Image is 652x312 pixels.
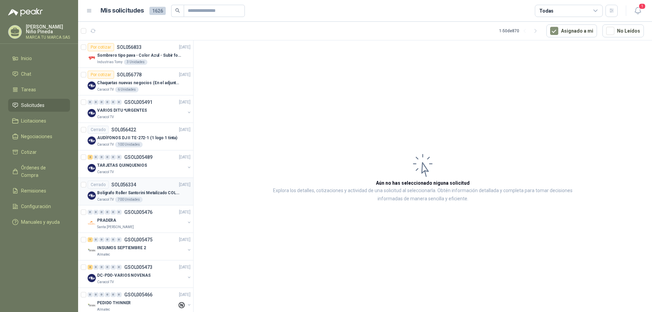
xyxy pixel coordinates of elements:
a: 2 0 0 0 0 0 GSOL005489[DATE] Company LogoTARJETAS QUINQUENIOSCaracol TV [88,153,192,175]
div: 0 [99,155,104,160]
div: Cerrado [88,126,109,134]
img: Company Logo [88,219,96,227]
div: 0 [111,292,116,297]
p: Sombrero tipo pava - Color Azul - Subir foto [97,52,182,59]
img: Company Logo [88,246,96,255]
a: Por cotizarSOL056778[DATE] Company LogoChaquetas nuevas negocios (En el adjunto mas informacion)C... [78,68,193,95]
a: CerradoSOL056422[DATE] Company LogoAUDÍFONOS DJ II TE-272-1 (1 logo 1 tinta)Caracol TV100 Unidades [78,123,193,150]
p: [DATE] [179,237,191,243]
button: Asignado a mi [546,24,597,37]
p: Explora los detalles, cotizaciones y actividad de una solicitud al seleccionarla. Obtén informaci... [261,187,584,203]
div: 0 [105,237,110,242]
p: [DATE] [179,44,191,51]
div: 0 [116,155,122,160]
a: 1 0 0 0 0 0 GSOL005475[DATE] Company LogoINSUMOS SEPTIEMBRE 2Almatec [88,236,192,257]
div: 0 [93,265,98,270]
button: 1 [632,5,644,17]
p: Bolígrafo Roller Santorini Metalizado COLOR MORADO 1logo [97,190,182,196]
p: GSOL005489 [124,155,152,160]
p: GSOL005473 [124,265,152,270]
a: Manuales y ayuda [8,216,70,228]
div: 0 [116,210,122,215]
a: Remisiones [8,184,70,197]
p: PRADERA [97,217,116,224]
a: Negociaciones [8,130,70,143]
div: 0 [111,210,116,215]
p: Caracol TV [97,279,114,285]
p: Caracol TV [97,114,114,120]
div: 0 [116,292,122,297]
p: GSOL005476 [124,210,152,215]
p: Chaquetas nuevas negocios (En el adjunto mas informacion) [97,80,182,86]
img: Company Logo [88,191,96,200]
div: 1 [88,237,93,242]
div: 3 [88,265,93,270]
img: Company Logo [88,81,96,90]
p: [DATE] [179,292,191,298]
div: 0 [88,100,93,105]
h1: Mis solicitudes [101,6,144,16]
div: 0 [88,210,93,215]
div: 700 Unidades [115,197,143,202]
div: 2 [88,155,93,160]
a: 0 0 0 0 0 0 GSOL005476[DATE] Company LogoPRADERASanta [PERSON_NAME] [88,208,192,230]
p: Caracol TV [97,87,114,92]
a: Configuración [8,200,70,213]
span: 1626 [149,7,166,15]
a: 0 0 0 0 0 0 GSOL005491[DATE] Company LogoVARIOS DITU *URGENTESCaracol TV [88,98,192,120]
p: [PERSON_NAME] Niño Pineda [26,24,70,34]
p: [DATE] [179,127,191,133]
span: Inicio [21,55,32,62]
span: Manuales y ayuda [21,218,60,226]
p: VARIOS DITU *URGENTES [97,107,147,114]
img: Company Logo [88,274,96,282]
a: Cotizar [8,146,70,159]
div: 0 [111,155,116,160]
p: [DATE] [179,264,191,271]
p: TARJETAS QUINQUENIOS [97,162,147,169]
span: Chat [21,70,31,78]
a: Solicitudes [8,99,70,112]
p: AUDÍFONOS DJ II TE-272-1 (1 logo 1 tinta) [97,135,177,141]
p: GSOL005491 [124,100,152,105]
div: 0 [116,100,122,105]
p: [DATE] [179,72,191,78]
div: 0 [99,210,104,215]
p: MARCA TU MARCA SAS [26,35,70,39]
div: 0 [105,210,110,215]
a: Inicio [8,52,70,65]
img: Company Logo [88,301,96,310]
div: 0 [88,292,93,297]
p: Santa [PERSON_NAME] [97,224,134,230]
span: Cotizar [21,148,37,156]
div: 0 [93,100,98,105]
span: Órdenes de Compra [21,164,64,179]
p: SOL056422 [111,127,136,132]
span: Solicitudes [21,102,44,109]
a: Chat [8,68,70,80]
a: Por cotizarSOL056833[DATE] Company LogoSombrero tipo pava - Color Azul - Subir fotoIndustrias Tom... [78,40,193,68]
span: Configuración [21,203,51,210]
div: Todas [539,7,554,15]
div: Por cotizar [88,43,114,51]
img: Company Logo [88,54,96,62]
div: 0 [111,100,116,105]
div: 0 [99,265,104,270]
a: Tareas [8,83,70,96]
p: PEDIDO THINNER [97,300,131,306]
div: 0 [93,237,98,242]
img: Company Logo [88,164,96,172]
p: SOL056778 [117,72,142,77]
p: SOL056334 [111,182,136,187]
p: [DATE] [179,99,191,106]
div: 0 [111,237,116,242]
img: Company Logo [88,136,96,145]
div: 0 [105,265,110,270]
p: [DATE] [179,182,191,188]
span: search [175,8,180,13]
div: 0 [105,100,110,105]
div: 0 [116,265,122,270]
div: 3 Unidades [124,59,147,65]
div: 0 [99,100,104,105]
div: 6 Unidades [115,87,139,92]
